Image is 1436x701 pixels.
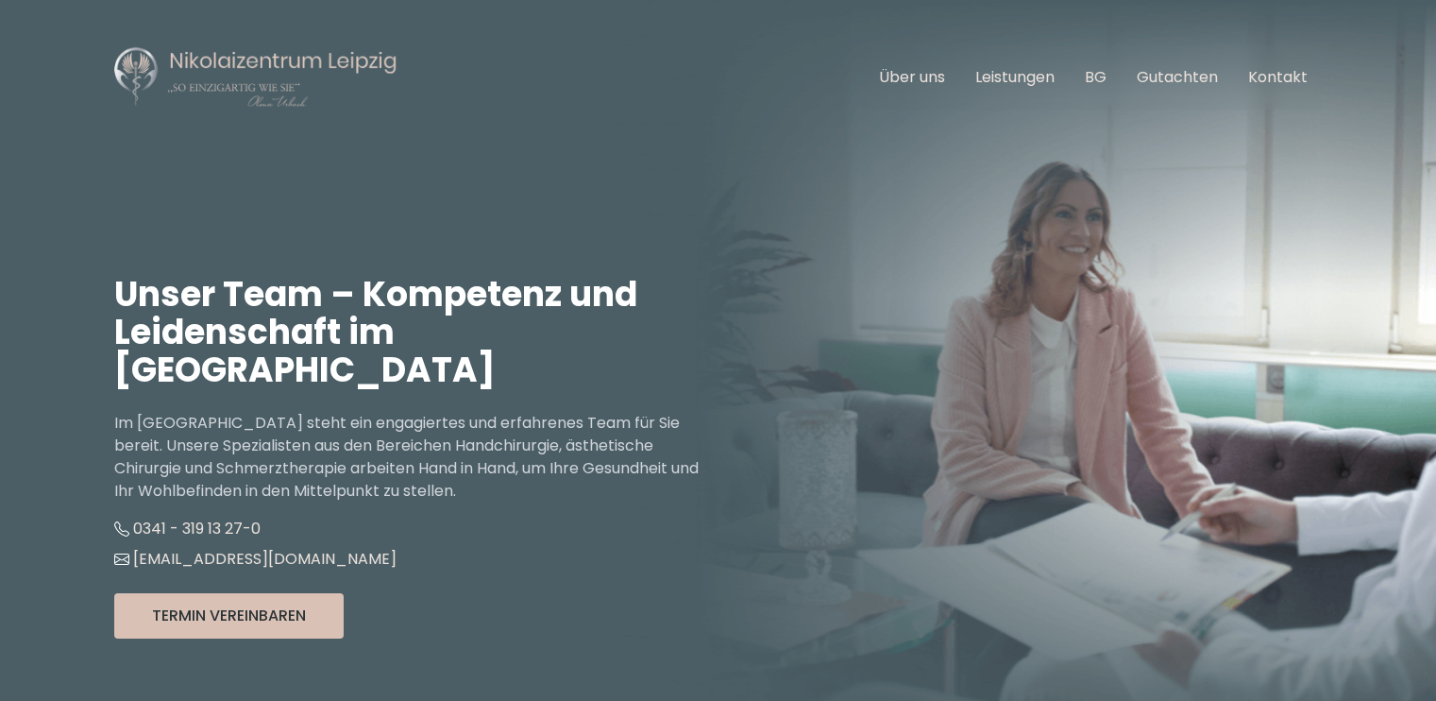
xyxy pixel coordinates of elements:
img: Nikolaizentrum Leipzig Logo [114,45,397,110]
a: Kontakt [1248,66,1308,88]
a: 0341 - 319 13 27-0 [114,518,261,539]
a: Über uns [879,66,945,88]
a: Leistungen [975,66,1055,88]
h1: Unser Team – Kompetenz und Leidenschaft im [GEOGRAPHIC_DATA] [114,276,718,389]
a: BG [1085,66,1107,88]
button: Termin Vereinbaren [114,593,344,639]
p: Im [GEOGRAPHIC_DATA] steht ein engagiertes und erfahrenes Team für Sie bereit. Unsere Spezialiste... [114,412,718,503]
a: Gutachten [1137,66,1218,88]
a: [EMAIL_ADDRESS][DOMAIN_NAME] [114,548,397,570]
